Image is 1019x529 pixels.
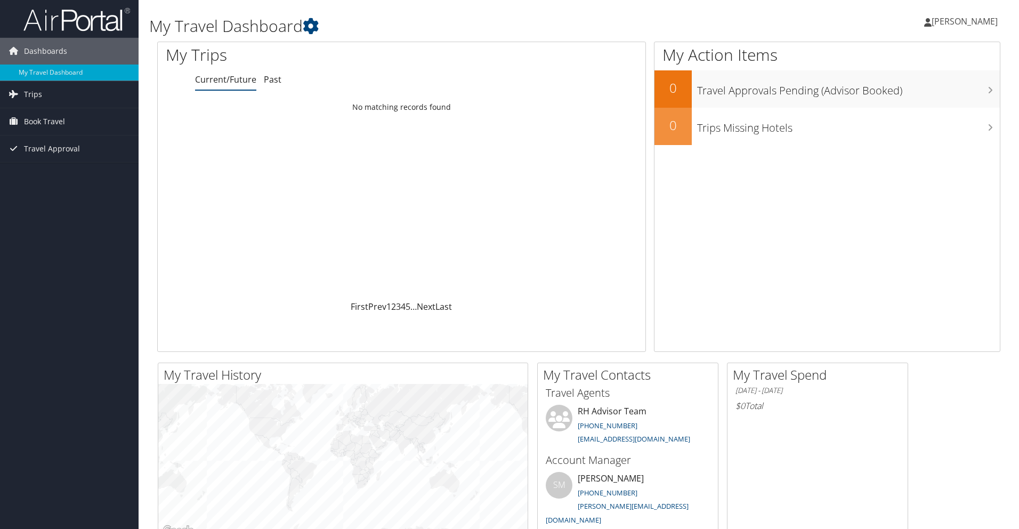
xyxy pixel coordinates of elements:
[546,453,710,468] h3: Account Manager
[158,98,645,117] td: No matching records found
[578,421,637,430] a: [PHONE_NUMBER]
[24,81,42,108] span: Trips
[149,15,722,37] h1: My Travel Dashboard
[386,301,391,312] a: 1
[396,301,401,312] a: 3
[546,386,710,400] h3: Travel Agents
[578,434,690,444] a: [EMAIL_ADDRESS][DOMAIN_NAME]
[417,301,435,312] a: Next
[264,74,281,85] a: Past
[164,366,528,384] h2: My Travel History
[435,301,452,312] a: Last
[654,108,1000,145] a: 0Trips Missing Hotels
[24,135,80,162] span: Travel Approval
[540,472,715,529] li: [PERSON_NAME]
[24,108,65,135] span: Book Travel
[697,78,1000,98] h3: Travel Approvals Pending (Advisor Booked)
[195,74,256,85] a: Current/Future
[410,301,417,312] span: …
[351,301,368,312] a: First
[697,115,1000,135] h3: Trips Missing Hotels
[735,400,745,412] span: $0
[654,70,1000,108] a: 0Travel Approvals Pending (Advisor Booked)
[24,38,67,65] span: Dashboards
[654,79,692,97] h2: 0
[546,501,689,525] a: [PERSON_NAME][EMAIL_ADDRESS][DOMAIN_NAME]
[735,386,900,396] h6: [DATE] - [DATE]
[543,366,718,384] h2: My Travel Contacts
[924,5,1008,37] a: [PERSON_NAME]
[932,15,998,27] span: [PERSON_NAME]
[23,7,130,32] img: airportal-logo.png
[733,366,908,384] h2: My Travel Spend
[578,488,637,498] a: [PHONE_NUMBER]
[368,301,386,312] a: Prev
[654,116,692,134] h2: 0
[401,301,406,312] a: 4
[166,44,434,66] h1: My Trips
[540,405,715,448] li: RH Advisor Team
[735,400,900,412] h6: Total
[546,472,572,499] div: SM
[406,301,410,312] a: 5
[391,301,396,312] a: 2
[654,44,1000,66] h1: My Action Items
